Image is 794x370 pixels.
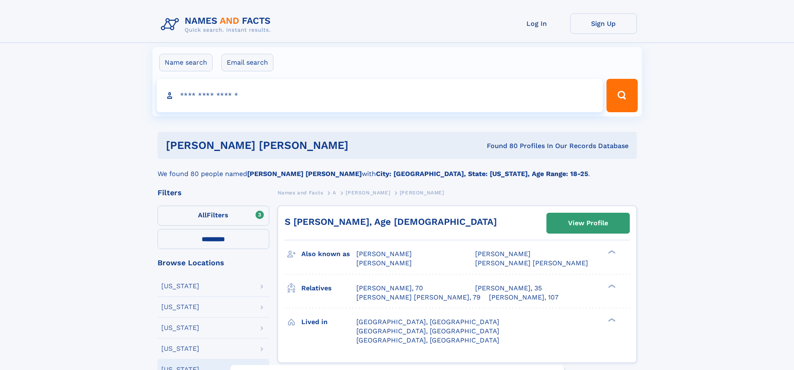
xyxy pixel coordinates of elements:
[159,54,213,71] label: Name search
[356,318,499,326] span: [GEOGRAPHIC_DATA], [GEOGRAPHIC_DATA]
[606,317,616,322] div: ❯
[606,79,637,112] button: Search Button
[606,283,616,289] div: ❯
[400,190,444,196] span: [PERSON_NAME]
[333,187,336,198] a: A
[158,13,278,36] img: Logo Names and Facts
[356,336,499,344] span: [GEOGRAPHIC_DATA], [GEOGRAPHIC_DATA]
[356,327,499,335] span: [GEOGRAPHIC_DATA], [GEOGRAPHIC_DATA]
[166,140,418,151] h1: [PERSON_NAME] [PERSON_NAME]
[346,190,390,196] span: [PERSON_NAME]
[301,247,356,261] h3: Also known as
[161,304,199,310] div: [US_STATE]
[198,211,207,219] span: All
[475,284,542,293] a: [PERSON_NAME], 35
[247,170,362,178] b: [PERSON_NAME] [PERSON_NAME]
[503,13,570,34] a: Log In
[158,189,269,196] div: Filters
[356,250,412,258] span: [PERSON_NAME]
[161,325,199,331] div: [US_STATE]
[158,159,637,179] div: We found 80 people named with .
[475,250,531,258] span: [PERSON_NAME]
[221,54,273,71] label: Email search
[346,187,390,198] a: [PERSON_NAME]
[157,79,603,112] input: search input
[356,284,423,293] a: [PERSON_NAME], 70
[489,293,559,302] a: [PERSON_NAME], 107
[570,13,637,34] a: Sign Up
[547,213,629,233] a: View Profile
[376,170,588,178] b: City: [GEOGRAPHIC_DATA], State: [US_STATE], Age Range: 18-25
[356,259,412,267] span: [PERSON_NAME]
[301,315,356,329] h3: Lived in
[333,190,336,196] span: A
[475,259,588,267] span: [PERSON_NAME] [PERSON_NAME]
[301,281,356,295] h3: Relatives
[158,206,269,226] label: Filters
[161,283,199,289] div: [US_STATE]
[356,293,481,302] a: [PERSON_NAME] [PERSON_NAME], 79
[418,141,629,151] div: Found 80 Profiles In Our Records Database
[158,259,269,267] div: Browse Locations
[606,249,616,255] div: ❯
[278,187,323,198] a: Names and Facts
[568,214,608,233] div: View Profile
[285,216,497,227] a: S [PERSON_NAME], Age [DEMOGRAPHIC_DATA]
[161,345,199,352] div: [US_STATE]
